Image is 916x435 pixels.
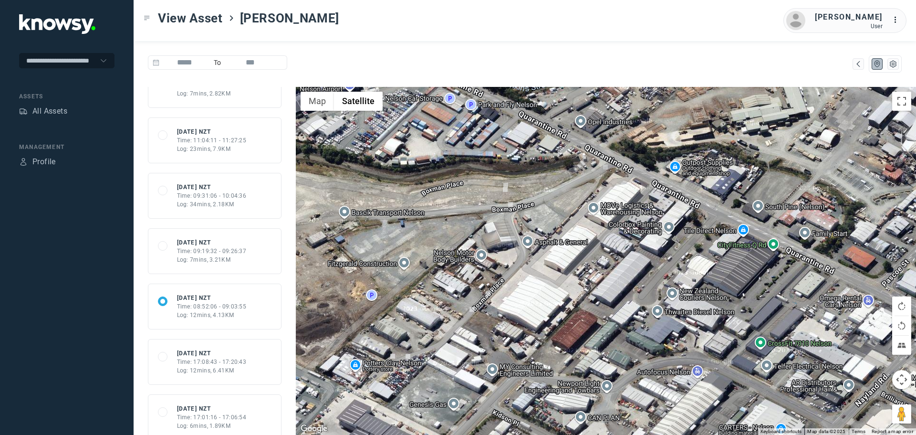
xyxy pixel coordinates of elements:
[892,14,904,27] div: :
[19,143,114,151] div: Management
[892,14,904,26] div: :
[177,89,247,98] div: Log: 7mins, 2.82KM
[177,422,247,430] div: Log: 6mins, 1.89KM
[32,156,56,168] div: Profile
[298,423,330,435] a: Open this area in Google Maps (opens a new window)
[892,316,911,335] button: Rotate map counterclockwise
[177,238,247,247] div: [DATE] NZT
[892,92,911,111] button: Toggle fullscreen view
[892,370,911,389] button: Map camera controls
[892,297,911,316] button: Rotate map clockwise
[815,23,883,30] div: User
[889,60,897,68] div: List
[177,294,247,302] div: [DATE] NZT
[19,106,67,117] a: AssetsAll Assets
[228,14,235,22] div: >
[301,92,334,111] button: Show street map
[852,429,866,434] a: Terms
[19,92,114,101] div: Assets
[760,428,801,435] button: Keyboard shortcuts
[158,10,223,27] span: View Asset
[19,156,56,168] a: ProfileProfile
[854,60,863,68] div: Map
[19,14,95,34] img: Application Logo
[872,429,913,434] a: Report a map error
[32,106,67,117] div: All Assets
[177,255,247,264] div: Log: 7mins, 3.21KM
[177,127,247,136] div: [DATE] NZT
[893,16,902,23] tspan: ...
[177,366,247,375] div: Log: 12mins, 6.41KM
[177,247,247,255] div: Time: 09:19:32 - 09:26:37
[786,11,805,30] img: avatar.png
[177,311,247,319] div: Log: 12mins, 4.13KM
[298,423,330,435] img: Google
[177,136,247,145] div: Time: 11:04:11 - 11:27:25
[177,358,247,366] div: Time: 17:08:43 - 17:20:43
[892,336,911,355] button: Tilt map
[19,158,28,166] div: Profile
[815,11,883,23] div: [PERSON_NAME]
[177,183,247,191] div: [DATE] NZT
[210,55,225,70] span: To
[334,92,383,111] button: Show satellite imagery
[177,404,247,413] div: [DATE] NZT
[177,302,247,311] div: Time: 08:52:06 - 09:03:55
[892,404,911,424] button: Drag Pegman onto the map to open Street View
[177,200,247,209] div: Log: 34mins, 2.18KM
[177,145,247,153] div: Log: 23mins, 7.9KM
[177,349,247,358] div: [DATE] NZT
[144,15,150,21] div: Toggle Menu
[19,107,28,116] div: Assets
[177,413,247,422] div: Time: 17:01:16 - 17:06:54
[177,191,247,200] div: Time: 09:31:06 - 10:04:36
[873,60,882,68] div: Map
[807,429,846,434] span: Map data ©2025
[240,10,339,27] span: [PERSON_NAME]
